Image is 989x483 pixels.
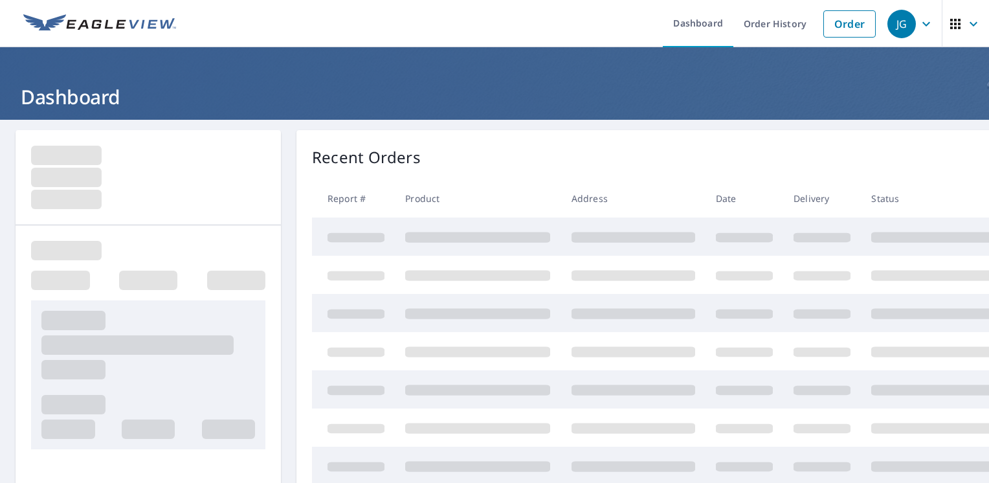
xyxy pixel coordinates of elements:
th: Product [395,179,561,218]
img: EV Logo [23,14,176,34]
th: Address [561,179,706,218]
a: Order [823,10,876,38]
h1: Dashboard [16,84,973,110]
p: Recent Orders [312,146,421,169]
th: Report # [312,179,395,218]
th: Delivery [783,179,861,218]
th: Date [706,179,783,218]
div: JG [887,10,916,38]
